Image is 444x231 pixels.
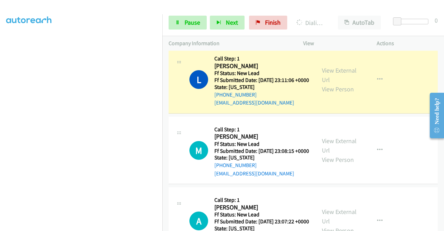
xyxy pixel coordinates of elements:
[303,39,364,48] p: View
[189,141,208,160] div: The call is yet to be attempted
[338,16,381,30] button: AutoTab
[322,85,354,93] a: View Person
[214,77,309,84] h5: Ff Submitted Date: [DATE] 23:11:06 +0000
[214,99,294,106] a: [EMAIL_ADDRESS][DOMAIN_NAME]
[377,39,438,48] p: Actions
[214,154,309,161] h5: State: [US_STATE]
[322,156,354,164] a: View Person
[214,126,309,133] h5: Call Step: 1
[249,16,287,30] a: Finish
[214,55,309,62] h5: Call Step: 1
[214,62,309,70] h2: [PERSON_NAME]
[169,39,291,48] p: Company Information
[322,137,357,154] a: View External Url
[214,211,309,218] h5: Ff Status: New Lead
[214,84,309,91] h5: State: [US_STATE]
[185,18,200,26] span: Pause
[169,16,207,30] a: Pause
[214,91,257,98] a: [PHONE_NUMBER]
[424,88,444,143] iframe: Resource Center
[435,16,438,25] div: 0
[214,218,309,225] h5: Ff Submitted Date: [DATE] 23:07:22 +0000
[322,66,357,84] a: View External Url
[214,70,309,77] h5: Ff Status: New Lead
[189,70,208,89] h1: L
[210,16,245,30] button: Next
[214,204,309,212] h2: [PERSON_NAME]
[189,212,208,230] div: The call is yet to be attempted
[297,18,325,27] p: Dialing [PERSON_NAME]
[214,162,257,168] a: [PHONE_NUMBER]
[226,18,238,26] span: Next
[214,133,309,141] h2: [PERSON_NAME]
[189,141,208,160] h1: M
[214,148,309,155] h5: Ff Submitted Date: [DATE] 23:08:15 +0000
[396,19,428,24] div: Delay between calls (in seconds)
[214,170,294,177] a: [EMAIL_ADDRESS][DOMAIN_NAME]
[322,208,357,225] a: View External Url
[214,197,309,204] h5: Call Step: 1
[265,18,281,26] span: Finish
[189,212,208,230] h1: A
[214,141,309,148] h5: Ff Status: New Lead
